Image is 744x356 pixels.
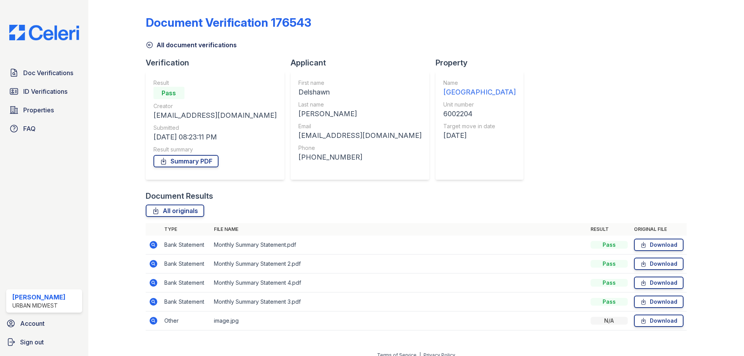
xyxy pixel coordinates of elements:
div: Submitted [153,124,277,132]
div: [PERSON_NAME] [298,108,422,119]
a: Sign out [3,334,85,350]
div: N/A [591,317,628,325]
td: Bank Statement [161,236,211,255]
a: Doc Verifications [6,65,82,81]
a: Summary PDF [153,155,219,167]
td: image.jpg [211,311,587,330]
th: Type [161,223,211,236]
div: Result summary [153,146,277,153]
img: CE_Logo_Blue-a8612792a0a2168367f1c8372b55b34899dd931a85d93a1a3d3e32e68fde9ad4.png [3,25,85,40]
a: ID Verifications [6,84,82,99]
span: FAQ [23,124,36,133]
a: Download [634,258,684,270]
td: Bank Statement [161,292,211,311]
div: Property [436,57,530,68]
div: Urban Midwest [12,302,65,310]
div: Last name [298,101,422,108]
a: FAQ [6,121,82,136]
a: All originals [146,205,204,217]
a: Properties [6,102,82,118]
div: [PERSON_NAME] [12,292,65,302]
div: Pass [591,279,628,287]
div: [DATE] 08:23:11 PM [153,132,277,143]
div: Verification [146,57,291,68]
div: Applicant [291,57,436,68]
td: Bank Statement [161,273,211,292]
a: Download [634,296,684,308]
div: Unit number [443,101,516,108]
div: Creator [153,102,277,110]
div: Pass [591,241,628,249]
div: [DATE] [443,130,516,141]
div: Target move in date [443,122,516,130]
a: Download [634,239,684,251]
div: Email [298,122,422,130]
a: Download [634,277,684,289]
div: [PHONE_NUMBER] [298,152,422,163]
div: Name [443,79,516,87]
td: Monthly Summary Statement 2.pdf [211,255,587,273]
span: Doc Verifications [23,68,73,77]
td: Bank Statement [161,255,211,273]
span: Properties [23,105,54,115]
th: Original file [631,223,687,236]
a: All document verifications [146,40,237,50]
span: Account [20,319,45,328]
span: Sign out [20,337,44,347]
div: [GEOGRAPHIC_DATA] [443,87,516,98]
div: [EMAIL_ADDRESS][DOMAIN_NAME] [298,130,422,141]
div: Delshawn [298,87,422,98]
div: [EMAIL_ADDRESS][DOMAIN_NAME] [153,110,277,121]
a: Download [634,315,684,327]
div: Pass [591,298,628,306]
div: 6002204 [443,108,516,119]
div: Document Results [146,191,213,201]
a: Name [GEOGRAPHIC_DATA] [443,79,516,98]
a: Account [3,316,85,331]
td: Monthly Summary Statement 3.pdf [211,292,587,311]
span: ID Verifications [23,87,67,96]
div: First name [298,79,422,87]
div: Document Verification 176543 [146,15,311,29]
th: File name [211,223,587,236]
div: Pass [153,87,184,99]
th: Result [587,223,631,236]
td: Other [161,311,211,330]
div: Phone [298,144,422,152]
div: Pass [591,260,628,268]
td: Monthly Summary Statement 4.pdf [211,273,587,292]
div: Result [153,79,277,87]
td: Monthly Summary Statement.pdf [211,236,587,255]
